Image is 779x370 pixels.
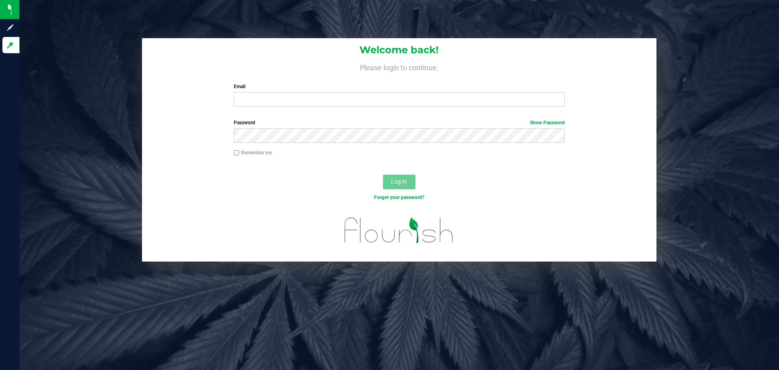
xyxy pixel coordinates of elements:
[6,41,14,49] inline-svg: Log in
[530,120,565,125] a: Show Password
[374,195,424,200] a: Forgot your password?
[335,210,463,251] img: flourish_logo.svg
[6,24,14,32] inline-svg: Sign up
[234,149,272,156] label: Remember me
[142,45,656,55] h1: Welcome back!
[391,178,407,185] span: Log In
[234,83,564,90] label: Email
[142,62,656,71] h4: Please login to continue.
[234,120,255,125] span: Password
[383,175,415,189] button: Log In
[234,150,239,156] input: Remember me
